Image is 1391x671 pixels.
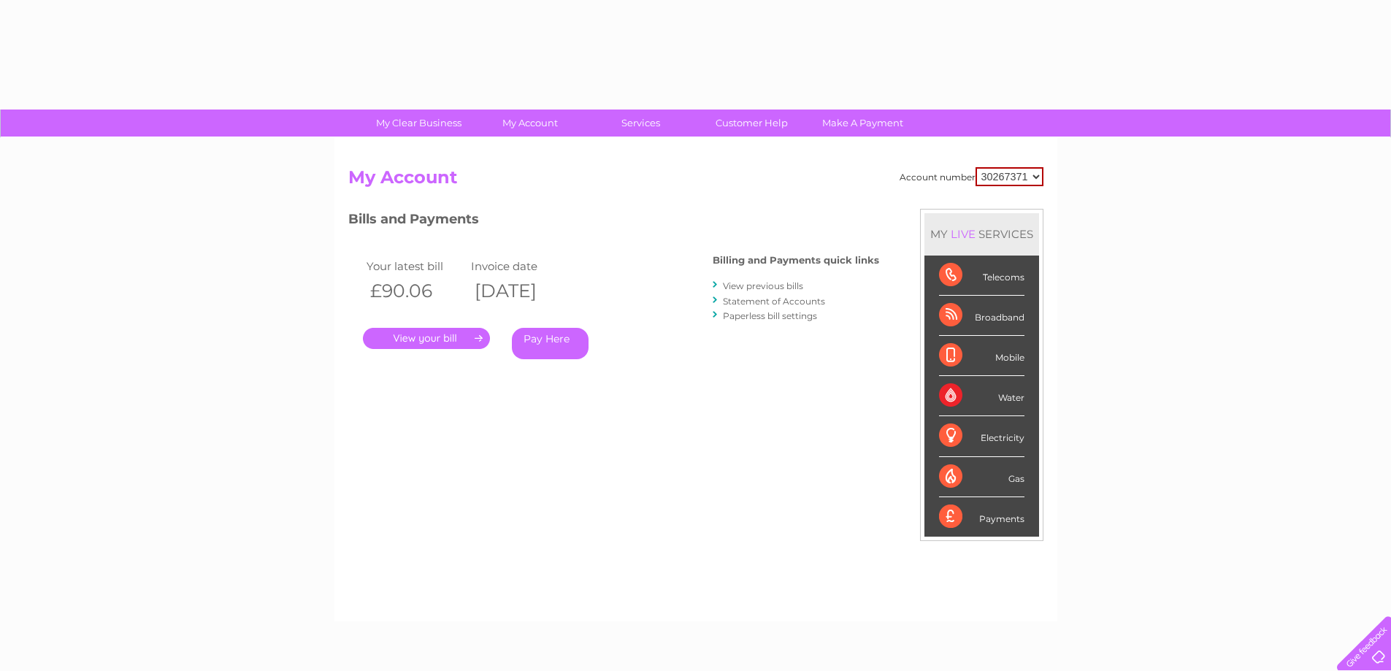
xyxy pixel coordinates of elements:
a: Services [580,110,701,137]
th: £90.06 [363,276,468,306]
div: Broadband [939,296,1024,336]
div: Gas [939,457,1024,497]
div: Water [939,376,1024,416]
a: . [363,328,490,349]
div: Account number [900,167,1043,186]
div: Mobile [939,336,1024,376]
a: Customer Help [691,110,812,137]
a: View previous bills [723,280,803,291]
h3: Bills and Payments [348,209,879,234]
a: Pay Here [512,328,589,359]
div: MY SERVICES [924,213,1039,255]
div: Telecoms [939,256,1024,296]
a: Make A Payment [802,110,923,137]
a: Statement of Accounts [723,296,825,307]
div: Electricity [939,416,1024,456]
h4: Billing and Payments quick links [713,255,879,266]
div: LIVE [948,227,978,241]
a: My Account [470,110,590,137]
div: Payments [939,497,1024,537]
h2: My Account [348,167,1043,195]
td: Invoice date [467,256,572,276]
th: [DATE] [467,276,572,306]
a: Paperless bill settings [723,310,817,321]
td: Your latest bill [363,256,468,276]
a: My Clear Business [359,110,479,137]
